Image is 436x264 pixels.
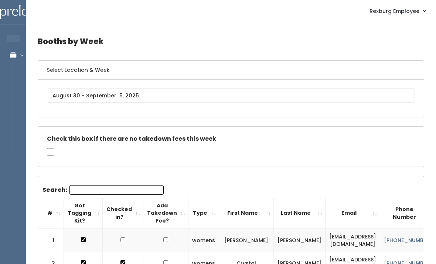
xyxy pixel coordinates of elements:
label: Search: [42,185,164,195]
h5: Check this box if there are no takedown fees this week [47,136,415,142]
span: Rexburg Employee [369,7,419,15]
th: First Name: activate to sort column ascending [219,198,274,228]
th: Add Takedown Fee?: activate to sort column ascending [143,198,188,228]
a: [PHONE_NUMBER] [384,237,432,244]
h4: Booths by Week [38,31,424,51]
th: Got Tagging Kit?: activate to sort column ascending [64,198,103,228]
a: Rexburg Employee [362,3,433,19]
td: [PERSON_NAME] [274,229,326,252]
th: #: activate to sort column descending [38,198,64,228]
input: Search: [69,185,164,195]
th: Last Name: activate to sort column ascending [274,198,326,228]
input: August 30 - September 5, 2025 [47,88,415,103]
th: Type: activate to sort column ascending [188,198,219,228]
td: [PERSON_NAME] [219,229,274,252]
h6: Select Location & Week [38,61,424,80]
td: [EMAIL_ADDRESS][DOMAIN_NAME] [326,229,380,252]
th: Phone Number: activate to sort column ascending [380,198,436,228]
th: Email: activate to sort column ascending [326,198,380,228]
td: womens [188,229,219,252]
th: Checked in?: activate to sort column ascending [103,198,143,228]
td: 1 [38,229,64,252]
